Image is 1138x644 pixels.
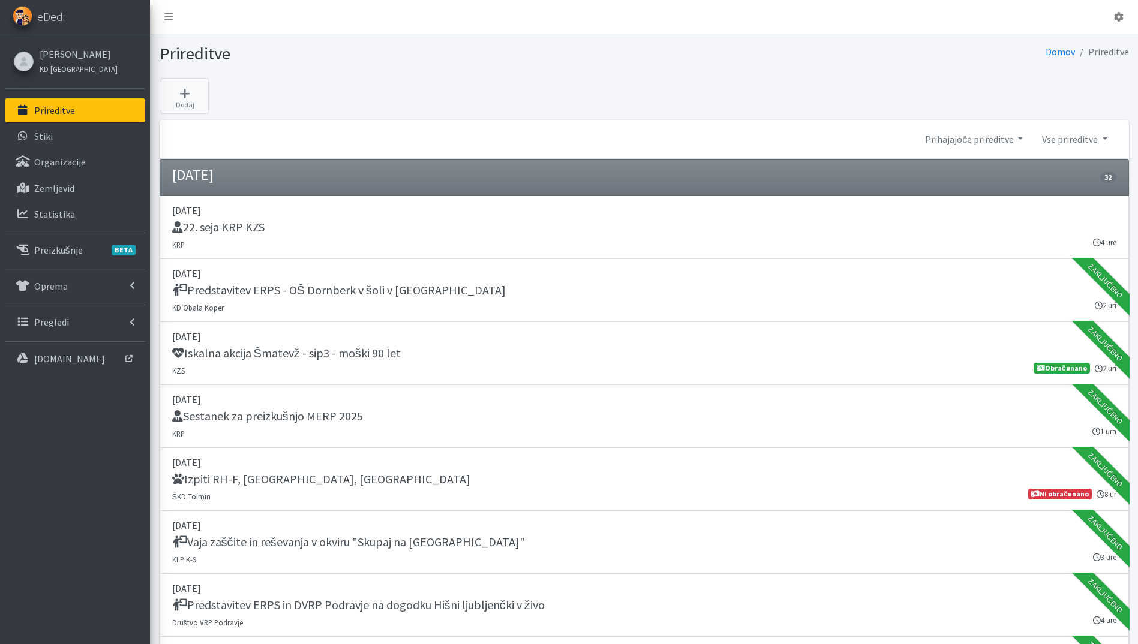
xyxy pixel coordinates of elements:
[5,347,145,371] a: [DOMAIN_NAME]
[5,274,145,298] a: Oprema
[172,409,363,423] h5: Sestanek za preizkušnjo MERP 2025
[34,208,75,220] p: Statistika
[172,167,214,184] h4: [DATE]
[172,329,1116,344] p: [DATE]
[172,598,545,612] h5: Predstavitev ERPS in DVRP Podravje na dogodku Hišni ljubljenčki v živo
[160,385,1129,448] a: [DATE] Sestanek za preizkušnjo MERP 2025 KRP 1 ura Zaključeno
[172,581,1116,595] p: [DATE]
[34,130,53,142] p: Stiki
[40,47,118,61] a: [PERSON_NAME]
[1075,43,1129,61] li: Prireditve
[34,316,69,328] p: Pregledi
[160,574,1129,637] a: [DATE] Predstavitev ERPS in DVRP Podravje na dogodku Hišni ljubljenčki v živo Društvo VRP Podravj...
[1032,127,1116,151] a: Vse prireditve
[172,555,196,564] small: KLP K-9
[34,182,74,194] p: Zemljevid
[34,353,105,365] p: [DOMAIN_NAME]
[37,8,65,26] span: eDedi
[1028,489,1091,499] span: Ni obračunano
[160,259,1129,322] a: [DATE] Predstavitev ERPS - OŠ Dornberk v šoli v [GEOGRAPHIC_DATA] KD Obala Koper 2 uri Zaključeno
[5,150,145,174] a: Organizacije
[5,238,145,262] a: PreizkušnjeBETA
[172,455,1116,470] p: [DATE]
[1046,46,1075,58] a: Domov
[161,78,209,114] a: Dodaj
[160,43,640,64] h1: Prireditve
[915,127,1032,151] a: Prihajajoče prireditve
[34,104,75,116] p: Prireditve
[40,64,118,74] small: KD [GEOGRAPHIC_DATA]
[172,535,525,549] h5: Vaja zaščite in reševanja v okviru "Skupaj na [GEOGRAPHIC_DATA]"
[172,303,224,312] small: KD Obala Koper
[172,220,265,234] h5: 22. seja KRP KZS
[5,202,145,226] a: Statistika
[13,6,32,26] img: eDedi
[172,240,185,249] small: KRP
[172,392,1116,407] p: [DATE]
[1100,172,1116,183] span: 32
[160,511,1129,574] a: [DATE] Vaja zaščite in reševanja v okviru "Skupaj na [GEOGRAPHIC_DATA]" KLP K-9 3 ure Zaključeno
[5,176,145,200] a: Zemljevid
[34,156,86,168] p: Organizacije
[5,124,145,148] a: Stiki
[172,618,243,627] small: Društvo VRP Podravje
[172,283,506,297] h5: Predstavitev ERPS - OŠ Dornberk v šoli v [GEOGRAPHIC_DATA]
[172,366,185,375] small: KZS
[112,245,136,255] span: BETA
[34,244,83,256] p: Preizkušnje
[1034,363,1089,374] span: Obračunano
[5,98,145,122] a: Prireditve
[172,518,1116,532] p: [DATE]
[40,61,118,76] a: KD [GEOGRAPHIC_DATA]
[172,472,470,486] h5: Izpiti RH-F, [GEOGRAPHIC_DATA], [GEOGRAPHIC_DATA]
[34,280,68,292] p: Oprema
[172,346,401,360] h5: Iskalna akcija Šmatevž - sip3 - moški 90 let
[160,448,1129,511] a: [DATE] Izpiti RH-F, [GEOGRAPHIC_DATA], [GEOGRAPHIC_DATA] ŠKD Tolmin 8 ur Ni obračunano Zaključeno
[160,322,1129,385] a: [DATE] Iskalna akcija Šmatevž - sip3 - moški 90 let KZS 2 uri Obračunano Zaključeno
[172,203,1116,218] p: [DATE]
[160,196,1129,259] a: [DATE] 22. seja KRP KZS KRP 4 ure
[1093,237,1116,248] small: 4 ure
[172,492,211,501] small: ŠKD Tolmin
[5,310,145,334] a: Pregledi
[172,429,185,438] small: KRP
[172,266,1116,281] p: [DATE]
